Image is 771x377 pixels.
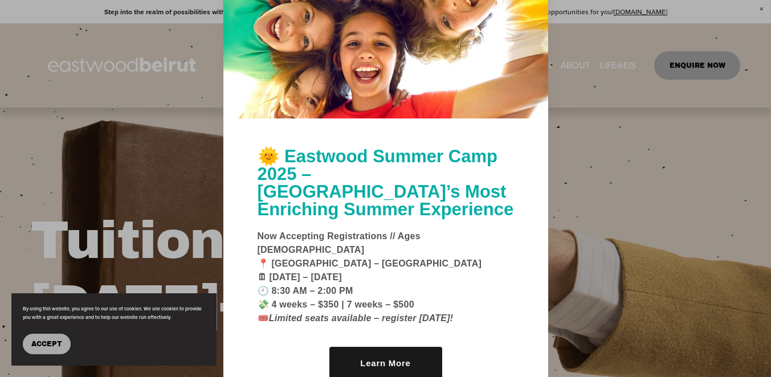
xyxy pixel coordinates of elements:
[23,305,205,323] p: By using this website, you agree to our use of cookies. We use cookies to provide you with a grea...
[31,340,62,348] span: Accept
[11,293,217,366] section: Cookie banner
[258,147,514,218] h1: 🌞 Eastwood Summer Camp 2025 – [GEOGRAPHIC_DATA]’s Most Enriching Summer Experience
[269,313,454,323] em: Limited seats available – register [DATE]!
[258,231,482,323] strong: Now Accepting Registrations // Ages [DEMOGRAPHIC_DATA] 📍 [GEOGRAPHIC_DATA] – [GEOGRAPHIC_DATA] 🗓 ...
[23,334,71,354] button: Accept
